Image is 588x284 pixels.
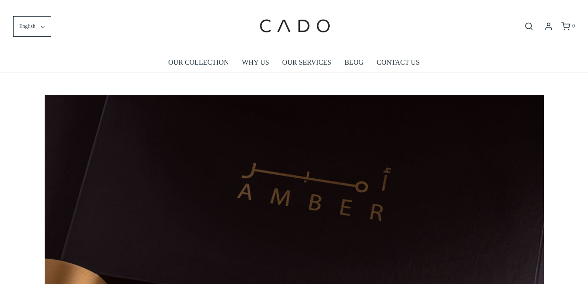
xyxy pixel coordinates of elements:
[19,22,35,31] span: English
[282,52,331,73] a: OUR SERVICES
[377,52,419,73] a: CONTACT US
[242,52,269,73] a: WHY US
[560,22,575,31] a: 0
[345,52,364,73] a: BLOG
[257,7,331,46] img: cadogifting
[572,23,575,29] span: 0
[521,21,537,31] button: Open search bar
[13,16,51,37] button: English
[168,52,229,73] a: OUR COLLECTION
